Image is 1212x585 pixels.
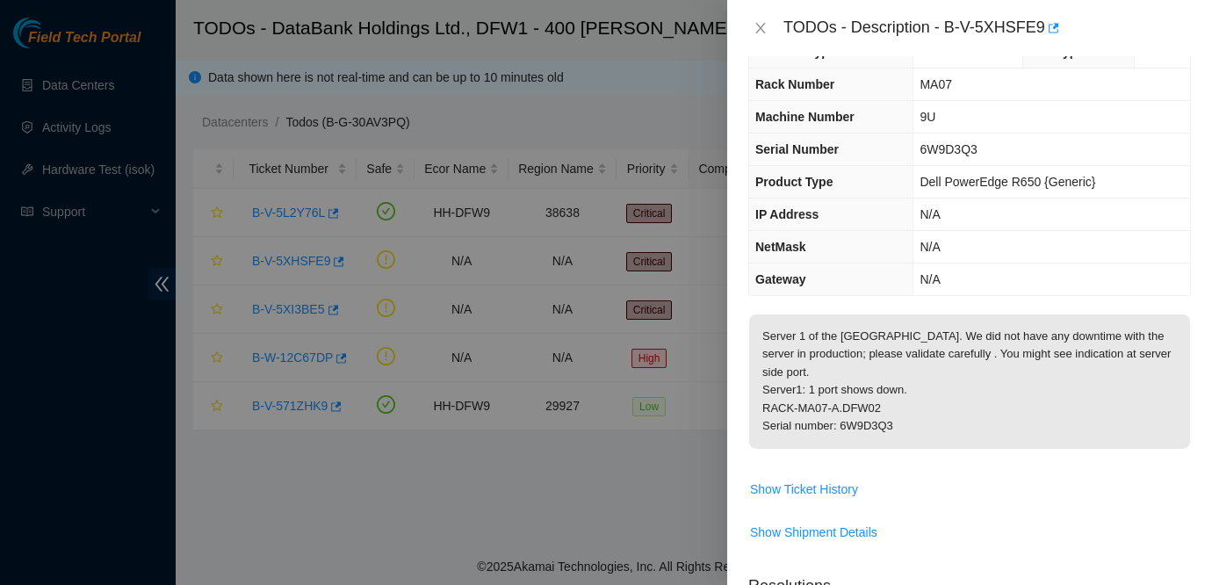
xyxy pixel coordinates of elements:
[920,77,952,91] span: MA07
[755,240,806,254] span: NetMask
[783,14,1191,42] div: TODOs - Description - B-V-5XHSFE9
[755,175,833,189] span: Product Type
[750,480,858,499] span: Show Ticket History
[749,475,859,503] button: Show Ticket History
[920,110,935,124] span: 9U
[755,272,806,286] span: Gateway
[750,523,877,542] span: Show Shipment Details
[920,240,940,254] span: N/A
[748,20,773,37] button: Close
[749,314,1190,449] p: Server 1 of the [GEOGRAPHIC_DATA]. We did not have any downtime with the server in production; pl...
[754,21,768,35] span: close
[920,272,940,286] span: N/A
[920,207,940,221] span: N/A
[755,207,819,221] span: IP Address
[920,175,1095,189] span: Dell PowerEdge R650 {Generic}
[755,77,834,91] span: Rack Number
[755,142,839,156] span: Serial Number
[749,518,878,546] button: Show Shipment Details
[755,110,855,124] span: Machine Number
[920,142,977,156] span: 6W9D3Q3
